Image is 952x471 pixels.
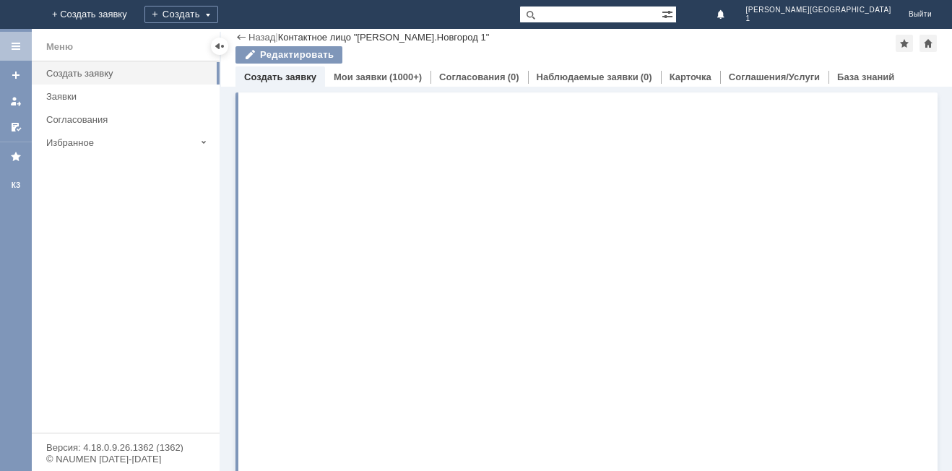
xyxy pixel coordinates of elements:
[46,137,195,148] div: Избранное
[729,72,820,82] a: Соглашения/Услуги
[46,443,205,452] div: Версия: 4.18.0.9.26.1362 (1362)
[144,6,218,23] div: Создать
[211,38,228,55] div: Скрыть меню
[4,180,27,191] div: КЗ
[244,72,316,82] a: Создать заявку
[670,72,711,82] a: Карточка
[46,91,211,102] div: Заявки
[334,72,387,82] a: Мои заявки
[248,32,275,43] a: Назад
[40,108,217,131] a: Согласования
[4,174,27,197] a: КЗ
[896,35,913,52] div: Добавить в избранное
[508,72,519,82] div: (0)
[278,32,490,43] div: Контактное лицо "[PERSON_NAME].Новгород 1"
[837,72,894,82] a: База знаний
[46,454,205,464] div: © NAUMEN [DATE]-[DATE]
[40,85,217,108] a: Заявки
[439,72,506,82] a: Согласования
[746,14,891,23] span: 1
[4,116,27,139] a: Мои согласования
[46,114,211,125] div: Согласования
[4,90,27,113] a: Мои заявки
[662,7,676,20] span: Расширенный поиск
[389,72,422,82] div: (1000+)
[746,6,891,14] span: [PERSON_NAME][GEOGRAPHIC_DATA]
[641,72,652,82] div: (0)
[46,68,211,79] div: Создать заявку
[919,35,937,52] div: Сделать домашней страницей
[46,38,73,56] div: Меню
[275,31,277,42] div: |
[4,64,27,87] a: Создать заявку
[537,72,639,82] a: Наблюдаемые заявки
[40,62,217,85] a: Создать заявку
